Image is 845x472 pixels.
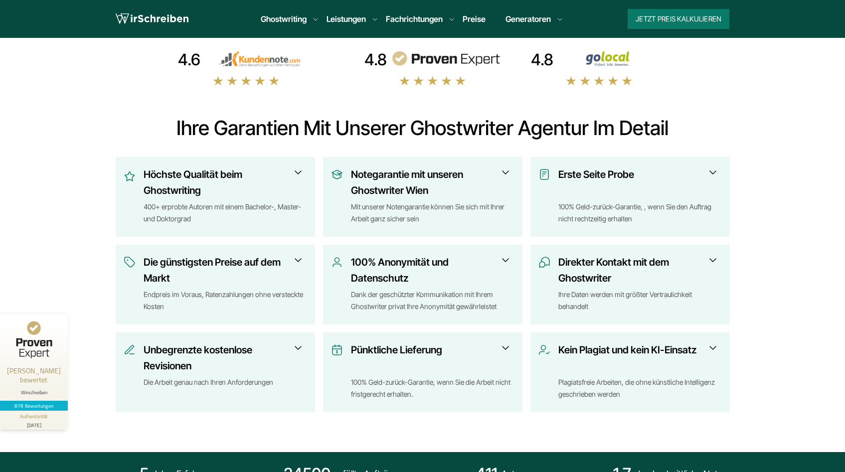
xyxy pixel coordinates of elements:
[538,344,550,356] img: Kein Plagiat und kein KI-Einsatz
[331,168,343,180] img: Notegarantie mit unseren Ghostwriter Wien
[351,376,514,400] div: 100% Geld-zurück-Garantie, wenn Sie die Arbeit nicht fristgerecht erhalten.
[351,201,514,225] div: Mit unserer Notengarantie können Sie sich mit Ihrer Arbeit ganz sicher sein
[331,256,343,268] img: 100% Anonymität und Datenschutz
[463,14,486,24] a: Preise
[116,11,188,26] img: logo wirschreiben
[144,254,301,286] h3: Die günstigsten Preise auf dem Markt
[558,201,722,225] div: 100% Geld-zurück-Garantie, , wenn Sie den Auftrag nicht rechtzeitig erhalten
[558,342,715,374] h3: Kein Plagiat und kein KI-Einsatz
[538,168,550,180] img: Erste Seite Probe
[558,376,722,400] div: Plagiatsfreie Arbeiten, die ohne künstliche Intelligenz geschrieben werden
[124,256,136,268] img: Die günstigsten Preise auf dem Markt
[531,50,553,70] div: 4.8
[4,420,64,428] div: [DATE]
[178,50,200,70] div: 4.6
[116,116,730,140] h2: Ihre Garantien mit unserer Ghostwriter Agentur im Detail
[558,254,715,286] h3: Direkter Kontakt mit dem Ghostwriter
[124,344,136,356] img: Unbegrenzte kostenlose Revisionen
[351,254,508,286] h3: 100% Anonymität und Datenschutz
[261,13,307,25] a: Ghostwriting
[557,51,667,67] img: Wirschreiben Bewertungen
[386,13,443,25] a: Fachrichtungen
[144,201,307,225] div: 400+ erprobte Autoren mit einem Bachelor-, Master- und Doktorgrad
[558,166,715,198] h3: Erste Seite Probe
[628,9,729,29] button: Jetzt Preis kalkulieren
[20,413,48,420] div: Authentizität
[212,75,280,86] img: stars
[4,389,64,396] div: Wirschreiben
[506,13,551,25] a: Generatoren
[144,376,307,400] div: Die Arbeit genau nach Ihren Anforderungen
[391,51,501,67] img: provenexpert reviews
[331,344,343,356] img: Pünktliche Lieferung
[327,13,366,25] a: Leistungen
[144,166,301,198] h3: Höchste Qualität beim Ghostwriting
[558,289,722,313] div: Ihre Daten werden mit größter Vertraulichkeit behandelt
[364,50,387,70] div: 4.8
[144,342,301,374] h3: Unbegrenzte kostenlose Revisionen
[351,289,514,313] div: Dank der geschützter Kommunikation mit Ihrem Ghostwriter privat Ihre Anonymität gewährleistet
[351,166,508,198] h3: Notegarantie mit unseren Ghostwriter Wien
[399,75,467,86] img: stars
[565,75,633,86] img: stars
[124,168,136,184] img: Höchste Qualität beim Ghostwriting
[351,342,508,374] h3: Pünktliche Lieferung
[204,51,314,67] img: kundennote
[538,256,550,268] img: Direkter Kontakt mit dem Ghostwriter
[144,289,307,313] div: Endpreis im Voraus, Ratenzahlungen ohne versteckte Kosten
